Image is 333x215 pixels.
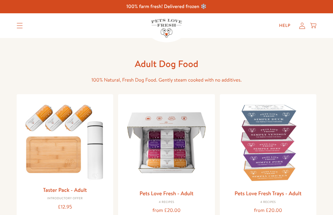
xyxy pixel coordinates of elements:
[22,99,108,183] img: Taster Pack - Adult
[123,200,210,204] div: 4 Recipes
[123,206,210,215] div: from £20.00
[12,18,28,33] summary: Translation missing: en.sections.header.menu
[274,19,295,32] a: Help
[22,197,108,200] div: Introductory Offer
[68,58,265,70] h1: Adult Dog Food
[225,206,311,215] div: from £20.00
[225,200,311,204] div: 4 Recipes
[43,186,87,194] a: Taster Pack - Adult
[225,99,311,186] img: Pets Love Fresh Trays - Adult
[123,99,210,186] img: Pets Love Fresh - Adult
[91,77,241,83] span: 100% Natural, Fresh Dog Food. Gently steam cooked with no additives.
[22,203,108,211] div: £12.95
[139,189,193,197] a: Pets Love Fresh - Adult
[235,189,302,197] a: Pets Love Fresh Trays - Adult
[151,19,182,38] img: Pets Love Fresh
